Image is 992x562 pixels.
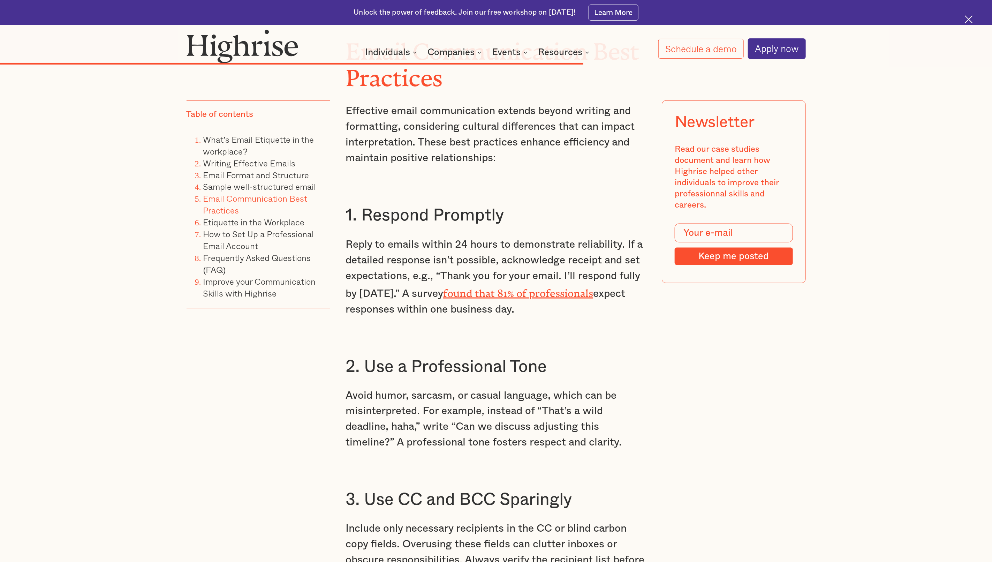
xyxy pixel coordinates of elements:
[427,48,484,57] div: Companies
[675,144,793,211] div: Read our case studies document and learn how Highrise helped other individuals to improve their p...
[187,109,253,120] div: Table of contents
[427,48,475,57] div: Companies
[203,275,316,300] a: Improve your Communication Skills with Highrise
[346,237,646,317] p: Reply to emails within 24 hours to demonstrate reliability. If a detailed response isn’t possible...
[203,216,305,228] a: Etiquette in the Workplace
[492,48,521,57] div: Events
[346,388,646,451] p: Avoid humor, sarcasm, or casual language, which can be misinterpreted. For example, instead of “T...
[675,224,793,242] input: Your e-mail
[346,205,646,226] h3: 1. Respond Promptly
[203,180,316,193] a: Sample well-structured email
[492,48,530,57] div: Events
[346,103,646,166] p: Effective email communication extends beyond writing and formatting, considering cultural differe...
[675,248,793,265] input: Keep me posted
[538,48,591,57] div: Resources
[365,48,410,57] div: Individuals
[203,192,308,217] a: Email Communication Best Practices
[203,251,311,276] a: Frequently Asked Questions (FAQ)
[203,227,314,252] a: How to Set Up a Professional Email Account
[443,287,593,294] a: found that 81% of professionals
[658,39,744,59] a: Schedule a demo
[589,5,638,20] a: Learn More
[965,15,973,23] img: Cross icon
[203,133,314,158] a: What's Email Etiquette in the workplace?
[203,168,309,181] a: Email Format and Structure
[365,48,419,57] div: Individuals
[675,113,755,132] div: Newsletter
[346,489,646,510] h3: 3. Use CC and BCC Sparingly
[187,29,298,63] img: Highrise logo
[675,224,793,265] form: Modal Form
[203,157,296,170] a: Writing Effective Emails
[748,38,806,59] a: Apply now
[354,8,576,18] div: Unlock the power of feedback. Join our free workshop on [DATE]!
[346,356,646,377] h3: 2. Use a Professional Tone
[538,48,582,57] div: Resources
